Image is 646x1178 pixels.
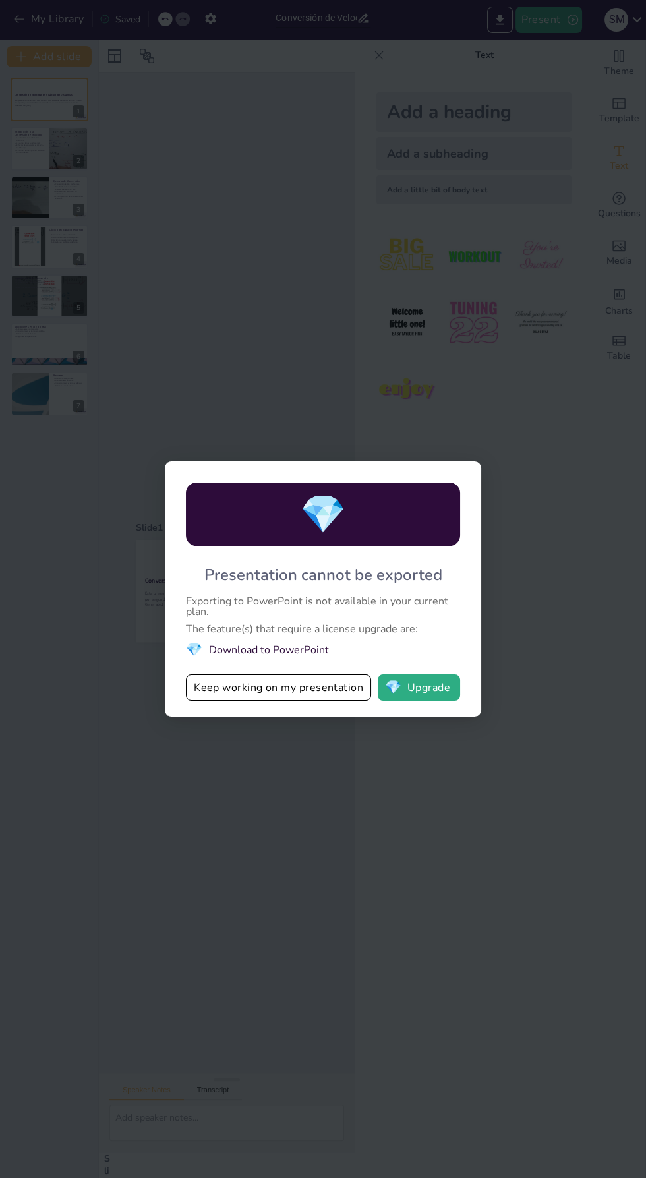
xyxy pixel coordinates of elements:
span: diamond [186,641,202,659]
div: The feature(s) that require a license upgrade are: [186,624,460,634]
button: diamondUpgrade [378,674,460,701]
div: Exporting to PowerPoint is not available in your current plan. [186,596,460,617]
button: Keep working on my presentation [186,674,371,701]
span: diamond [300,489,346,540]
div: Presentation cannot be exported [204,564,442,585]
li: Download to PowerPoint [186,641,460,659]
span: diamond [385,681,401,694]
